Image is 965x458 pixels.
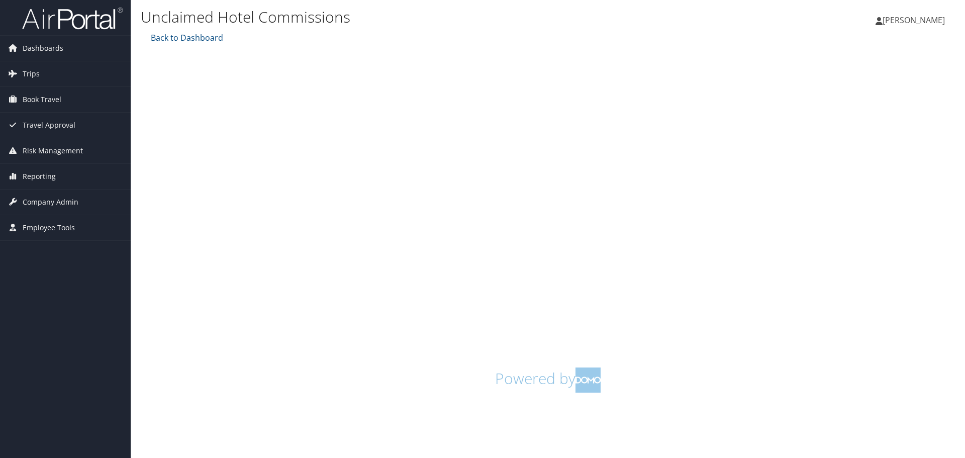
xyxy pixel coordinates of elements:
[22,7,123,30] img: airportal-logo.png
[148,32,223,43] a: Back to Dashboard
[883,15,945,26] span: [PERSON_NAME]
[23,215,75,240] span: Employee Tools
[23,138,83,163] span: Risk Management
[23,36,63,61] span: Dashboards
[23,113,75,138] span: Travel Approval
[141,7,684,28] h1: Unclaimed Hotel Commissions
[23,61,40,86] span: Trips
[575,368,601,393] img: domo-logo.png
[23,87,61,112] span: Book Travel
[876,5,955,35] a: [PERSON_NAME]
[23,190,78,215] span: Company Admin
[23,164,56,189] span: Reporting
[148,368,947,393] h1: Powered by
